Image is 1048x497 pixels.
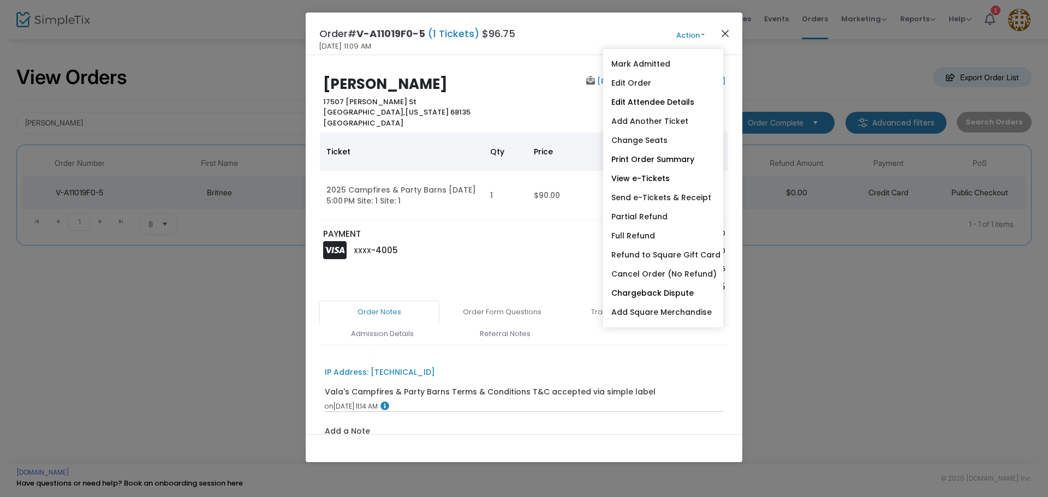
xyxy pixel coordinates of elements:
a: Edit Attendee Details [603,93,723,112]
th: Qty [484,133,527,171]
span: XXXX [354,246,371,255]
p: PAYMENT [323,228,519,241]
div: Vala's Campfires & Party Barns Terms & Conditions T&C accepted via simple label [325,386,656,398]
a: Order Notes [319,301,439,324]
p: Sub total [581,228,674,239]
a: View e-Tickets [603,169,723,188]
span: [DATE] 11:09 AM [319,41,371,52]
a: Add Square Merchandise [603,303,723,322]
a: Cancel Order (No Refund) [603,265,723,284]
a: Chargeback Dispute [603,284,723,303]
a: Refund to Square Gift Card [603,245,723,265]
th: Price [527,133,631,171]
button: Action [658,29,723,41]
p: Tax Total [581,264,674,274]
span: on [325,402,334,411]
a: Partial Refund [603,207,723,226]
a: Transaction Details [565,301,685,324]
a: Admission Details [322,322,442,345]
span: V-A11019F0-5 [356,27,425,40]
td: $90.00 [527,171,631,220]
span: [GEOGRAPHIC_DATA], [323,107,405,117]
a: Send e-Tickets & Receipt [603,188,723,207]
a: Change Seats [603,131,723,150]
td: 2025 Campfires & Party Barns [DATE] 5:00 PM Site: 1 Site: 1 [320,171,484,220]
a: Edit Order [603,74,723,93]
h4: Order# $96.75 [319,26,515,41]
td: 1 [484,171,527,220]
b: [PERSON_NAME] [323,74,448,94]
a: Add Another Ticket [603,112,723,131]
a: Print Order Summary [603,150,723,169]
div: IP Address: [TECHNICAL_ID] [325,367,435,378]
a: Mark Admitted [603,55,723,74]
span: -4005 [371,244,398,256]
a: Order Form Questions [442,301,562,324]
a: Full Refund [603,226,723,245]
p: Order Total [581,281,674,294]
div: [DATE] 11:14 AM [325,402,724,411]
p: Service Fee Total [581,245,674,256]
span: (1 Tickets) [425,27,482,40]
div: Data table [320,133,728,220]
label: Add a Note [325,426,370,440]
th: Ticket [320,133,484,171]
b: 17507 [PERSON_NAME] St [US_STATE] 68135 [GEOGRAPHIC_DATA] [323,97,471,128]
button: Close [718,26,733,40]
a: Referral Notes [445,322,565,345]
